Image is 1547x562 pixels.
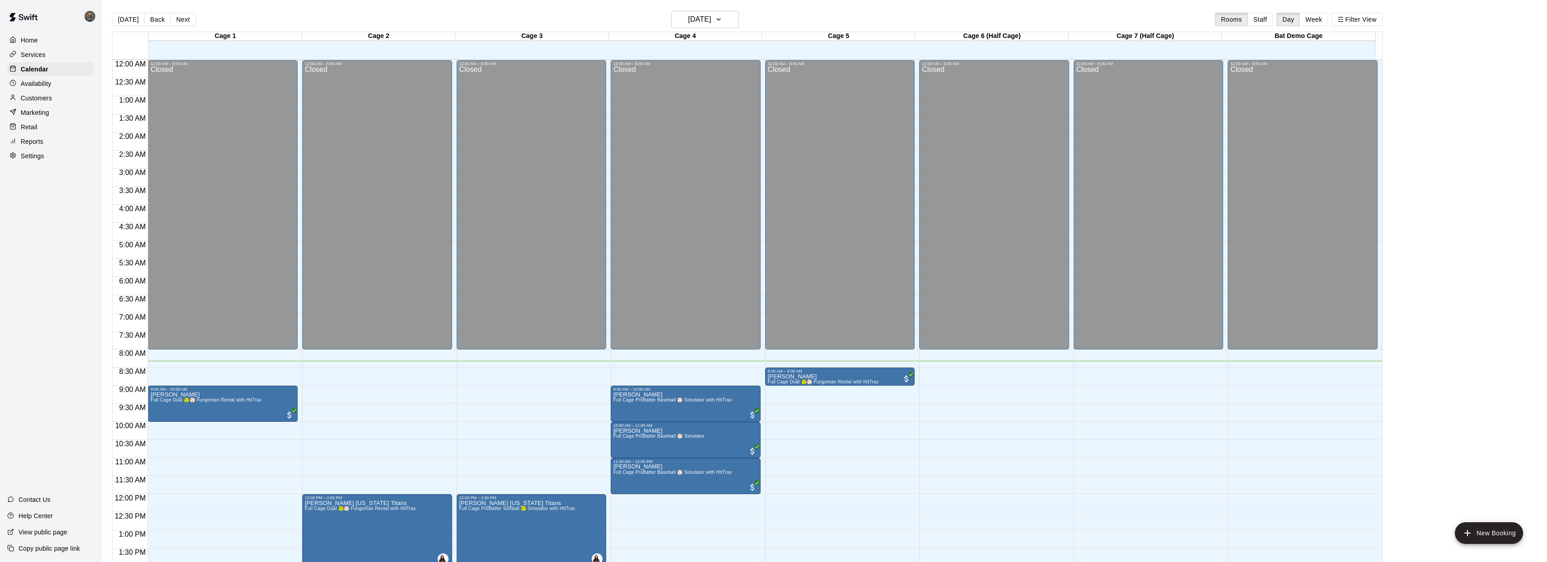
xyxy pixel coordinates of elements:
p: Availability [21,79,51,88]
div: Cage 4 [609,32,762,41]
span: 9:00 AM [117,386,148,393]
span: 7:30 AM [117,331,148,339]
div: 9:00 AM – 10:00 AM [150,387,295,392]
span: 6:00 AM [117,277,148,285]
span: 7:00 AM [117,313,148,321]
button: Next [170,13,196,26]
div: 12:00 AM – 8:00 AM: Closed [1228,60,1378,349]
div: 12:00 AM – 8:00 AM: Closed [148,60,298,349]
span: 1:00 PM [117,530,148,538]
h6: [DATE] [688,13,711,26]
span: 11:30 AM [113,476,148,484]
button: Day [1276,13,1300,26]
div: 12:00 AM – 8:00 AM [1230,61,1375,66]
span: Full Cage Dual 🥎⚾ Fungoman Rental with HitTrax [305,506,416,511]
span: 6:30 AM [117,295,148,303]
div: 10:00 AM – 11:00 AM [613,423,758,428]
div: 12:00 AM – 8:00 AM [305,61,449,66]
span: All customers have paid [748,483,757,492]
a: Marketing [7,106,94,119]
div: Closed [1230,66,1375,353]
div: Closed [613,66,758,353]
div: 10:00 AM – 11:00 AM: Full Cage ProBatter Baseball ⚾ Simulator [611,422,761,458]
span: Full Cage ProBatter Baseball ⚾ Simulator with HItTrax [613,470,732,475]
a: Calendar [7,62,94,76]
div: 9:00 AM – 10:00 AM [613,387,758,392]
span: 4:30 AM [117,223,148,231]
div: 8:30 AM – 9:00 AM [768,369,912,373]
button: Week [1299,13,1328,26]
div: Cage 3 [455,32,608,41]
span: 12:00 PM [112,494,148,502]
div: Cage 6 (Half Cage) [915,32,1068,41]
span: 1:30 AM [117,114,148,122]
span: 9:30 AM [117,404,148,411]
span: 12:30 AM [113,78,148,86]
p: Marketing [21,108,49,117]
a: Customers [7,91,94,105]
span: 2:00 AM [117,132,148,140]
span: Full Cage ProBatter Softball 🥎 Simulator with HItTrax [459,506,575,511]
span: Full Cage ProBatter Baseball ⚾ Simulator with HItTrax [613,397,732,402]
div: Bat Demo Cage [1222,32,1375,41]
a: Availability [7,77,94,90]
span: 4:00 AM [117,205,148,213]
span: 12:30 PM [112,512,148,520]
div: 12:00 AM – 8:00 AM [150,61,295,66]
span: 11:00 AM [113,458,148,466]
p: Help Center [19,511,53,520]
p: Home [21,36,38,45]
a: Services [7,48,94,61]
a: Retail [7,120,94,134]
span: 5:00 AM [117,241,148,249]
p: Copy public page link [19,544,80,553]
a: Home [7,33,94,47]
p: Contact Us [19,495,51,504]
div: Closed [768,66,912,353]
button: [DATE] [112,13,145,26]
div: 11:00 AM – 12:00 PM [613,459,758,464]
span: 3:00 AM [117,169,148,176]
div: 12:00 AM – 8:00 AM: Closed [1074,60,1224,349]
div: 12:00 PM – 2:00 PM [459,496,604,500]
p: Calendar [21,65,48,74]
p: Reports [21,137,43,146]
a: Reports [7,135,94,148]
button: [DATE] [671,11,739,28]
p: Customers [21,94,52,103]
button: Staff [1248,13,1273,26]
div: 12:00 PM – 2:00 PM [305,496,449,500]
div: 12:00 AM – 8:00 AM [768,61,912,66]
span: Full Cage ProBatter Baseball ⚾ Simulator [613,434,705,439]
span: 10:30 AM [113,440,148,448]
div: Cage 7 (Half Cage) [1069,32,1222,41]
div: Cage 1 [149,32,302,41]
div: Closed [459,66,604,353]
div: 11:00 AM – 12:00 PM: Amber Bending [611,458,761,494]
div: 12:00 AM – 8:00 AM: Closed [611,60,761,349]
span: 5:30 AM [117,259,148,267]
span: 8:00 AM [117,349,148,357]
span: 1:30 PM [117,548,148,556]
span: 10:00 AM [113,422,148,430]
div: Cage 2 [302,32,455,41]
div: 12:00 AM – 8:00 AM [922,61,1066,66]
div: Closed [150,66,295,353]
div: 12:00 AM – 8:00 AM [613,61,758,66]
button: Filter View [1332,13,1382,26]
p: Retail [21,123,37,132]
span: 8:30 AM [117,368,148,375]
a: Settings [7,149,94,163]
div: 12:00 AM – 8:00 AM: Closed [302,60,452,349]
div: Closed [1076,66,1221,353]
span: 2:30 AM [117,151,148,158]
span: Full Cage Dual 🥎⚾ Fungoman Rental with HitTrax [150,397,262,402]
img: Presley Jantzi [84,11,95,22]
